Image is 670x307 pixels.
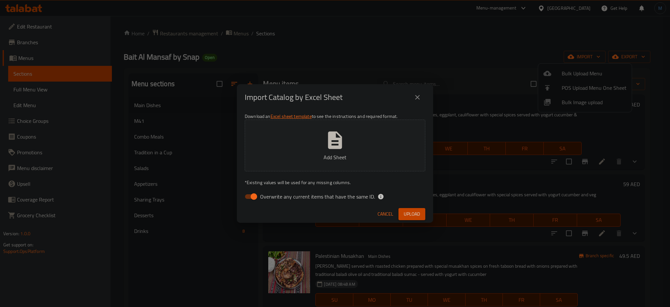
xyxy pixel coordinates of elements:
h2: Import Catalog by Excel Sheet [245,92,343,103]
div: Download an to see the instructions and required format. [237,110,433,205]
button: Add Sheet [245,120,425,171]
span: Cancel [378,210,393,218]
button: Cancel [375,208,396,220]
button: close [410,89,425,105]
p: Add Sheet [255,153,415,161]
a: Excel sheet template [271,112,312,121]
svg: If the overwrite option isn't selected, then the items that match an existing ID will be ignored ... [378,193,384,200]
span: Overwrite any current items that have the same ID. [260,193,375,201]
p: Existing values will be used for any missing columns. [245,179,425,186]
span: Upload [404,210,420,218]
button: Upload [398,208,425,220]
